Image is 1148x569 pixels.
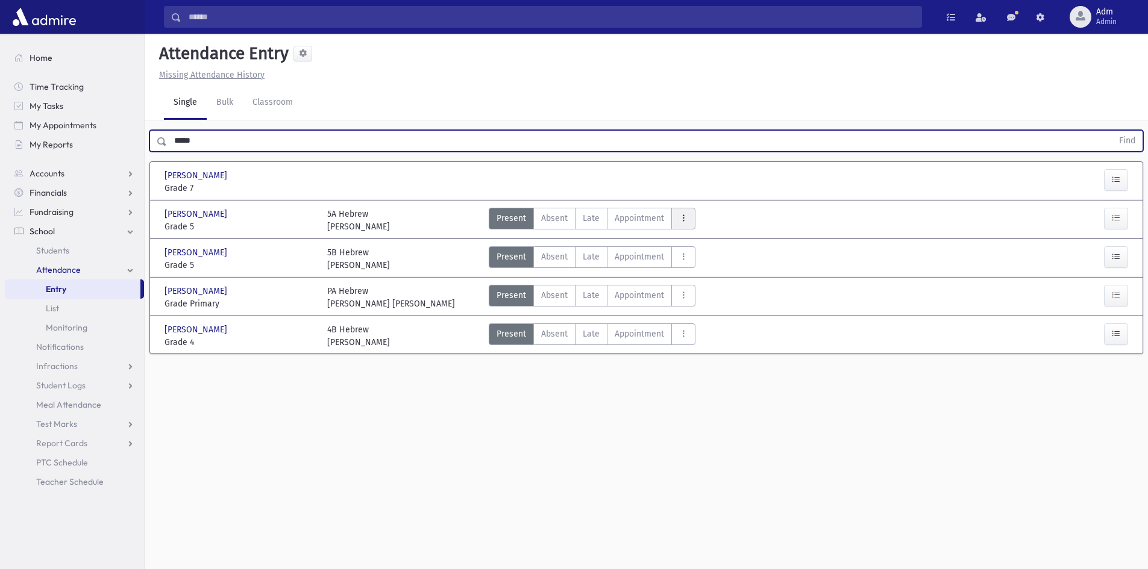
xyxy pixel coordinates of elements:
[541,212,568,225] span: Absent
[5,279,140,299] a: Entry
[165,259,315,272] span: Grade 5
[583,289,600,302] span: Late
[497,212,526,225] span: Present
[489,246,695,272] div: AttTypes
[165,336,315,349] span: Grade 4
[243,86,303,120] a: Classroom
[5,164,144,183] a: Accounts
[165,323,230,336] span: [PERSON_NAME]
[1096,17,1117,26] span: Admin
[165,297,315,310] span: Grade Primary
[36,418,77,429] span: Test Marks
[5,96,144,116] a: My Tasks
[5,299,144,318] a: List
[36,245,69,256] span: Students
[5,222,144,241] a: School
[36,380,86,391] span: Student Logs
[5,77,144,96] a: Time Tracking
[5,453,144,472] a: PTC Schedule
[5,472,144,491] a: Teacher Schedule
[165,208,230,220] span: [PERSON_NAME]
[36,341,84,352] span: Notifications
[30,101,63,111] span: My Tasks
[164,86,207,120] a: Single
[30,81,84,92] span: Time Tracking
[30,139,73,150] span: My Reports
[30,187,67,198] span: Financials
[159,70,265,80] u: Missing Attendance History
[36,264,81,275] span: Attendance
[30,52,52,63] span: Home
[5,434,144,453] a: Report Cards
[36,399,101,410] span: Meal Attendance
[5,318,144,337] a: Monitoring
[46,284,66,294] span: Entry
[5,48,144,67] a: Home
[165,182,315,194] span: Grade 7
[165,285,230,297] span: [PERSON_NAME]
[1112,131,1143,151] button: Find
[30,226,55,237] span: School
[154,70,265,80] a: Missing Attendance History
[5,337,144,356] a: Notifications
[36,457,88,468] span: PTC Schedule
[5,414,144,434] a: Test Marks
[5,395,144,414] a: Meal Attendance
[5,241,144,260] a: Students
[46,322,87,333] span: Monitoring
[30,120,96,131] span: My Appointments
[497,289,526,302] span: Present
[181,6,921,28] input: Search
[5,116,144,135] a: My Appointments
[165,220,315,233] span: Grade 5
[46,303,59,314] span: List
[615,212,664,225] span: Appointment
[5,356,144,376] a: Infractions
[497,328,526,340] span: Present
[5,202,144,222] a: Fundraising
[36,476,104,487] span: Teacher Schedule
[489,208,695,233] div: AttTypes
[154,43,289,64] h5: Attendance Entry
[165,246,230,259] span: [PERSON_NAME]
[489,323,695,349] div: AttTypes
[615,289,664,302] span: Appointment
[5,260,144,279] a: Attendance
[5,135,144,154] a: My Reports
[10,5,79,29] img: AdmirePro
[36,361,78,372] span: Infractions
[327,285,455,310] div: PA Hebrew [PERSON_NAME] [PERSON_NAME]
[1096,7,1117,17] span: Adm
[207,86,243,120] a: Bulk
[489,285,695,310] div: AttTypes
[30,207,74,217] span: Fundraising
[5,376,144,395] a: Student Logs
[541,289,568,302] span: Absent
[583,212,600,225] span: Late
[5,183,144,202] a: Financials
[30,168,64,179] span: Accounts
[541,328,568,340] span: Absent
[327,323,390,349] div: 4B Hebrew [PERSON_NAME]
[327,208,390,233] div: 5A Hebrew [PERSON_NAME]
[615,328,664,340] span: Appointment
[541,250,568,263] span: Absent
[583,328,600,340] span: Late
[615,250,664,263] span: Appointment
[583,250,600,263] span: Late
[165,169,230,182] span: [PERSON_NAME]
[497,250,526,263] span: Present
[327,246,390,272] div: 5B Hebrew [PERSON_NAME]
[36,438,87,449] span: Report Cards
